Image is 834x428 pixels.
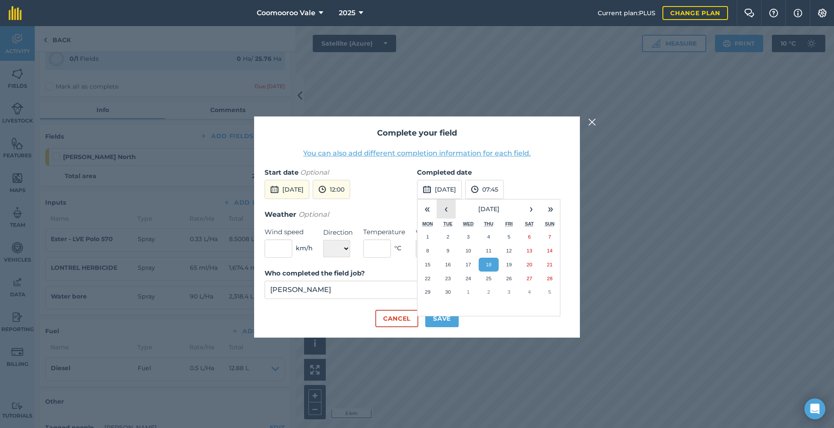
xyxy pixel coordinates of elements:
button: 14 September 2025 [539,244,560,258]
abbr: 30 September 2025 [445,289,451,295]
abbr: 6 September 2025 [528,234,530,239]
abbr: Saturday [525,221,534,226]
strong: Who completed the field job? [265,269,365,277]
button: 4 October 2025 [519,285,539,299]
abbr: 24 September 2025 [466,275,471,281]
button: 2 October 2025 [479,285,499,299]
abbr: Wednesday [463,221,474,226]
abbr: 11 September 2025 [486,248,491,253]
button: 18 September 2025 [479,258,499,272]
abbr: Sunday [545,221,554,226]
button: 5 September 2025 [499,230,519,244]
abbr: 14 September 2025 [547,248,553,253]
button: 4 September 2025 [479,230,499,244]
abbr: 17 September 2025 [466,262,471,267]
button: 6 September 2025 [519,230,539,244]
button: 3 September 2025 [458,230,479,244]
img: fieldmargin Logo [9,6,22,20]
abbr: 19 September 2025 [506,262,512,267]
button: 19 September 2025 [499,258,519,272]
img: A cog icon [817,9,827,17]
h2: Complete your field [265,127,569,139]
img: svg+xml;base64,PD94bWwgdmVyc2lvbj0iMS4wIiBlbmNvZGluZz0idXRmLTgiPz4KPCEtLSBHZW5lcmF0b3I6IEFkb2JlIE... [270,184,279,195]
button: 12:00 [313,180,350,199]
button: 07:45 [465,180,504,199]
abbr: 27 September 2025 [526,275,532,281]
button: 27 September 2025 [519,272,539,285]
div: Open Intercom Messenger [804,398,825,419]
abbr: 2 October 2025 [487,289,490,295]
abbr: 4 October 2025 [528,289,530,295]
span: Current plan : PLUS [598,8,655,18]
abbr: 18 September 2025 [486,262,491,267]
button: 23 September 2025 [438,272,458,285]
span: Coomooroo Vale [257,8,315,18]
abbr: 10 September 2025 [466,248,471,253]
button: 28 September 2025 [539,272,560,285]
abbr: 26 September 2025 [506,275,512,281]
button: 7 September 2025 [539,230,560,244]
abbr: 3 September 2025 [467,234,470,239]
button: 13 September 2025 [519,244,539,258]
abbr: 13 September 2025 [526,248,532,253]
button: Cancel [375,310,418,327]
button: 22 September 2025 [417,272,438,285]
abbr: 22 September 2025 [425,275,430,281]
em: Optional [300,168,329,176]
abbr: 7 September 2025 [548,234,551,239]
button: 1 September 2025 [417,230,438,244]
abbr: 21 September 2025 [547,262,553,267]
button: 8 September 2025 [417,244,438,258]
button: 25 September 2025 [479,272,499,285]
button: ‹ [437,199,456,219]
strong: Completed date [417,168,472,176]
img: svg+xml;base64,PHN2ZyB4bWxucz0iaHR0cDovL3d3dy53My5vcmcvMjAwMC9zdmciIHdpZHRoPSIxNyIgaGVpZ2h0PSIxNy... [794,8,802,18]
button: 5 October 2025 [539,285,560,299]
abbr: 29 September 2025 [425,289,430,295]
label: Temperature [363,227,405,237]
label: Direction [323,227,353,238]
button: 30 September 2025 [438,285,458,299]
button: 3 October 2025 [499,285,519,299]
button: 11 September 2025 [479,244,499,258]
abbr: 25 September 2025 [486,275,491,281]
button: 21 September 2025 [539,258,560,272]
abbr: 2 September 2025 [447,234,449,239]
button: You can also add different completion information for each field. [303,148,531,159]
img: A question mark icon [768,9,779,17]
button: 17 September 2025 [458,258,479,272]
abbr: Thursday [484,221,493,226]
label: Wind speed [265,227,313,237]
abbr: 5 October 2025 [548,289,551,295]
abbr: 15 September 2025 [425,262,430,267]
img: svg+xml;base64,PD94bWwgdmVyc2lvbj0iMS4wIiBlbmNvZGluZz0idXRmLTgiPz4KPCEtLSBHZW5lcmF0b3I6IEFkb2JlIE... [471,184,479,195]
abbr: 1 October 2025 [467,289,470,295]
button: » [541,199,560,219]
strong: Start date [265,168,298,176]
span: [DATE] [478,205,500,213]
abbr: Friday [505,221,513,226]
button: 9 September 2025 [438,244,458,258]
abbr: 23 September 2025 [445,275,451,281]
img: svg+xml;base64,PD94bWwgdmVyc2lvbj0iMS4wIiBlbmNvZGluZz0idXRmLTgiPz4KPCEtLSBHZW5lcmF0b3I6IEFkb2JlIE... [318,184,326,195]
button: › [522,199,541,219]
abbr: 28 September 2025 [547,275,553,281]
img: Two speech bubbles overlapping with the left bubble in the forefront [744,9,755,17]
a: Change plan [662,6,728,20]
button: 29 September 2025 [417,285,438,299]
span: ° C [394,243,401,253]
button: [DATE] [417,180,462,199]
abbr: 9 September 2025 [447,248,449,253]
h3: Weather [265,209,569,220]
em: Optional [298,210,329,219]
abbr: Monday [422,221,433,226]
button: 2 September 2025 [438,230,458,244]
button: 20 September 2025 [519,258,539,272]
button: 16 September 2025 [438,258,458,272]
button: Save [425,310,459,327]
button: 1 October 2025 [458,285,479,299]
button: 26 September 2025 [499,272,519,285]
button: 10 September 2025 [458,244,479,258]
span: 2025 [339,8,355,18]
label: Weather [416,227,459,238]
